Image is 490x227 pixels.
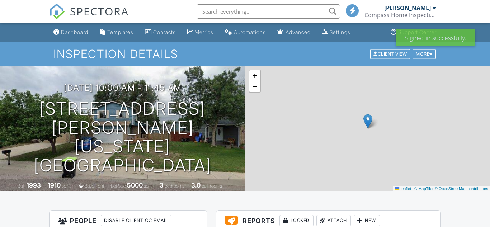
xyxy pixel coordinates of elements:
[234,29,266,35] div: Automations
[286,29,311,35] div: Advanced
[144,183,153,189] span: sq.ft.
[165,183,184,189] span: bedrooms
[11,99,234,175] h1: [STREET_ADDRESS][PERSON_NAME] [US_STATE][GEOGRAPHIC_DATA]
[127,181,143,189] div: 5000
[49,4,65,19] img: The Best Home Inspection Software - Spectora
[160,181,164,189] div: 3
[195,29,213,35] div: Metrics
[354,215,380,226] div: New
[370,49,410,59] div: Client View
[202,183,222,189] span: bathrooms
[369,51,412,56] a: Client View
[412,186,413,191] span: |
[249,81,260,92] a: Zoom out
[61,29,88,35] div: Dashboard
[330,29,350,35] div: Settings
[64,83,182,93] h3: [DATE] 10:00 am - 11:45 am
[153,29,176,35] div: Contacts
[253,82,257,91] span: −
[274,26,314,39] a: Advanced
[222,26,269,39] a: Automations (Basic)
[316,215,351,226] div: Attach
[18,183,25,189] span: Built
[27,181,41,189] div: 1993
[48,181,61,189] div: 1910
[107,29,133,35] div: Templates
[388,26,439,39] a: Support Center
[53,48,436,60] h1: Inspection Details
[111,183,126,189] span: Lot Size
[384,4,431,11] div: [PERSON_NAME]
[364,11,436,19] div: Compass Home Inspection LLC
[142,26,179,39] a: Contacts
[51,26,91,39] a: Dashboard
[97,26,136,39] a: Templates
[396,29,475,46] div: Signed in successfully.
[435,186,488,191] a: © OpenStreetMap contributors
[197,4,340,19] input: Search everything...
[395,186,411,191] a: Leaflet
[279,215,314,226] div: Locked
[101,215,171,226] div: Disable Client CC Email
[253,71,257,80] span: +
[49,10,129,25] a: SPECTORA
[319,26,353,39] a: Settings
[191,181,201,189] div: 3.0
[184,26,216,39] a: Metrics
[249,70,260,81] a: Zoom in
[414,186,434,191] a: © MapTiler
[413,49,436,59] div: More
[62,183,72,189] span: sq. ft.
[85,183,104,189] span: basement
[363,114,372,129] img: Marker
[70,4,129,19] span: SPECTORA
